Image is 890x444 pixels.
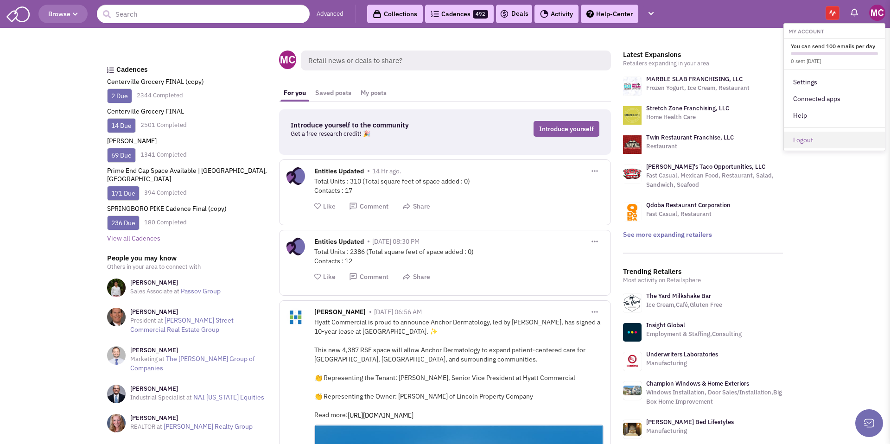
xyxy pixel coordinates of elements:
[111,151,132,159] a: 69 Due
[291,129,466,139] p: Get a free research credit! 🎉
[130,308,267,316] h3: [PERSON_NAME]
[38,5,88,23] button: Browse
[107,234,160,242] a: View all Cadences
[784,132,885,148] a: Logout
[646,171,783,190] p: Fast Casual, Mexican Food, Restaurant, Salad, Sandwich, Seafood
[107,137,157,145] a: [PERSON_NAME]
[144,218,187,226] a: 180 Completed
[323,273,336,281] span: Like
[534,5,578,23] a: Activity
[130,316,234,334] a: [PERSON_NAME] Street Commercial Real Estate Group
[646,292,711,300] a: The Yard Milkshake Bar
[646,330,742,339] p: Employment & Staffing,Consulting
[130,393,192,401] span: Industrial Specialist at
[140,121,187,129] a: 2501 Completed
[116,65,267,74] h3: Cadences
[314,317,604,420] div: Hyatt Commercial is proud to announce Anchor Dermatology, led by [PERSON_NAME], has signed a 10-y...
[314,273,336,281] button: Like
[473,10,488,19] span: 492
[869,5,885,21] img: Michael Costantini
[291,121,466,129] h3: Introduce yourself to the community
[107,107,184,115] a: Centerville Grocery FINAL
[107,262,267,272] p: Others in your area to connect with
[431,11,439,17] img: Cadences_logo.png
[130,355,255,372] a: The [PERSON_NAME] Group of Companies
[784,90,885,107] a: Connected apps
[311,84,356,101] a: Saved posts
[402,202,430,211] button: Share
[140,151,187,159] a: 1341 Completed
[130,414,253,422] h3: [PERSON_NAME]
[373,10,381,19] img: icon-collection-lavender-black.svg
[314,237,364,248] span: Entities Updated
[500,8,509,19] img: icon-deals.svg
[534,121,599,137] a: Introduce yourself
[791,43,878,50] h6: You can send 100 emails per day
[137,91,183,99] a: 2344 Completed
[314,167,364,178] span: Entities Updated
[586,10,594,18] img: help.png
[784,26,885,35] h6: My Account
[623,203,642,222] img: logo
[646,418,734,426] a: [PERSON_NAME] Bed Lifestyles
[372,167,401,175] span: 14 Hr ago.
[349,202,388,211] button: Comment
[111,121,132,130] a: 14 Due
[130,287,179,295] span: Sales Associate at
[784,107,885,124] a: Help
[646,133,734,141] a: Twin Restaurant Franchise, LLC
[372,237,420,246] span: [DATE] 08:30 PM
[623,230,712,239] a: See more expanding retailers
[646,83,750,93] p: Frozen Yogurt, Ice Cream, Restaurant
[107,67,114,73] img: Cadences_logo.png
[623,165,642,183] img: logo
[144,189,187,197] a: 394 Completed
[646,142,734,151] p: Restaurant
[784,74,885,90] a: Settings
[111,219,135,227] a: 236 Due
[623,276,783,285] p: Most activity on Retailsphere
[107,204,227,213] a: SPRINGBORO PIKE Cadence Final (copy)
[581,5,638,23] a: Help-Center
[646,380,749,387] a: Champion Windows & Home Exteriors
[646,426,734,436] p: Manufacturing
[348,411,477,420] a: [URL][DOMAIN_NAME]
[646,359,718,368] p: Manufacturing
[193,393,264,401] a: NAI [US_STATE] Equities
[646,300,722,310] p: Ice Cream,Café,Gluten Free
[646,75,743,83] a: MARBLE SLAB FRANCHISING, LLC
[646,163,765,171] a: [PERSON_NAME]'s Taco Opportunities, LLC
[97,5,310,23] input: Search
[623,51,783,59] h3: Latest Expansions
[425,5,494,23] a: Cadences492
[107,77,204,86] a: Centerville Grocery FINAL (copy)
[107,254,267,262] h3: People you may know
[314,247,604,266] div: Total Units : 2386 (Total square feet of space added : 0) Contacts : 12
[301,51,611,70] span: Retail news or deals to share?
[111,189,135,197] a: 171 Due
[623,135,642,154] img: logo
[646,321,685,329] a: Insight Global
[623,267,783,276] h3: Trending Retailers
[646,113,729,122] p: Home Health Care
[623,106,642,125] img: logo
[164,422,253,431] a: [PERSON_NAME] Realty Group
[130,346,267,355] h3: [PERSON_NAME]
[314,202,336,211] button: Like
[646,350,718,358] a: Underwriters Laboratories
[6,5,30,22] img: SmartAdmin
[107,166,267,183] a: Prime End Cap Space Available | [GEOGRAPHIC_DATA], [GEOGRAPHIC_DATA]
[314,308,366,318] span: [PERSON_NAME]
[279,84,311,101] a: For you
[374,308,422,316] span: [DATE] 06:56 AM
[48,10,78,18] span: Browse
[356,84,391,101] a: My posts
[323,202,336,210] span: Like
[317,10,343,19] a: Advanced
[130,385,264,393] h3: [PERSON_NAME]
[367,5,423,23] a: Collections
[402,273,430,281] button: Share
[500,8,528,19] a: Deals
[646,104,729,112] a: Stretch Zone Franchising, LLC
[623,77,642,95] img: logo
